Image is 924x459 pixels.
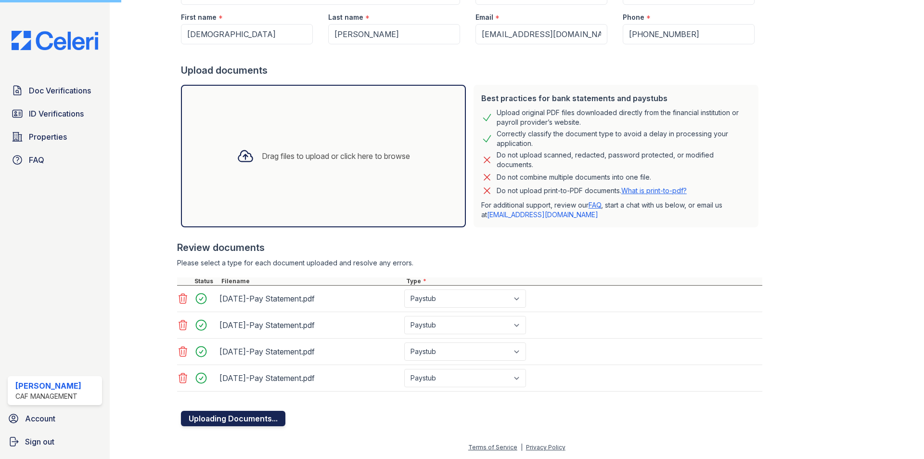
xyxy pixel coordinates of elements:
[497,108,751,127] div: Upload original PDF files downloaded directly from the financial institution or payroll provider’...
[497,186,687,196] p: Do not upload print-to-PDF documents.
[497,129,751,148] div: Correctly classify the document type to avoid a delay in processing your application.
[497,171,651,183] div: Do not combine multiple documents into one file.
[181,64,762,77] div: Upload documents
[481,92,751,104] div: Best practices for bank statements and paystubs
[4,409,106,428] a: Account
[404,277,762,285] div: Type
[219,317,400,333] div: [DATE]-Pay Statement.pdf
[177,258,762,268] div: Please select a type for each document uploaded and resolve any errors.
[4,31,106,50] img: CE_Logo_Blue-a8612792a0a2168367f1c8372b55b34899dd931a85d93a1a3d3e32e68fde9ad4.png
[25,436,54,447] span: Sign out
[475,13,493,22] label: Email
[623,13,644,22] label: Phone
[4,432,106,451] a: Sign out
[621,186,687,195] a: What is print-to-pdf?
[29,85,91,96] span: Doc Verifications
[29,154,44,166] span: FAQ
[521,444,523,451] div: |
[181,411,285,426] button: Uploading Documents...
[15,392,81,401] div: CAF Management
[487,210,598,219] a: [EMAIL_ADDRESS][DOMAIN_NAME]
[219,370,400,386] div: [DATE]-Pay Statement.pdf
[8,150,102,170] a: FAQ
[481,200,751,220] p: For additional support, review our , start a chat with us below, or email us at
[219,344,400,359] div: [DATE]-Pay Statement.pdf
[262,150,410,162] div: Drag files to upload or click here to browse
[15,380,81,392] div: [PERSON_NAME]
[468,444,517,451] a: Terms of Service
[219,291,400,306] div: [DATE]-Pay Statement.pdf
[192,277,219,285] div: Status
[25,413,55,424] span: Account
[181,13,217,22] label: First name
[328,13,363,22] label: Last name
[219,277,404,285] div: Filename
[29,131,67,143] span: Properties
[526,444,565,451] a: Privacy Policy
[497,150,751,170] div: Do not upload scanned, redacted, password protected, or modified documents.
[29,108,84,119] span: ID Verifications
[8,127,102,146] a: Properties
[177,241,762,254] div: Review documents
[8,81,102,100] a: Doc Verifications
[589,201,601,209] a: FAQ
[8,104,102,123] a: ID Verifications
